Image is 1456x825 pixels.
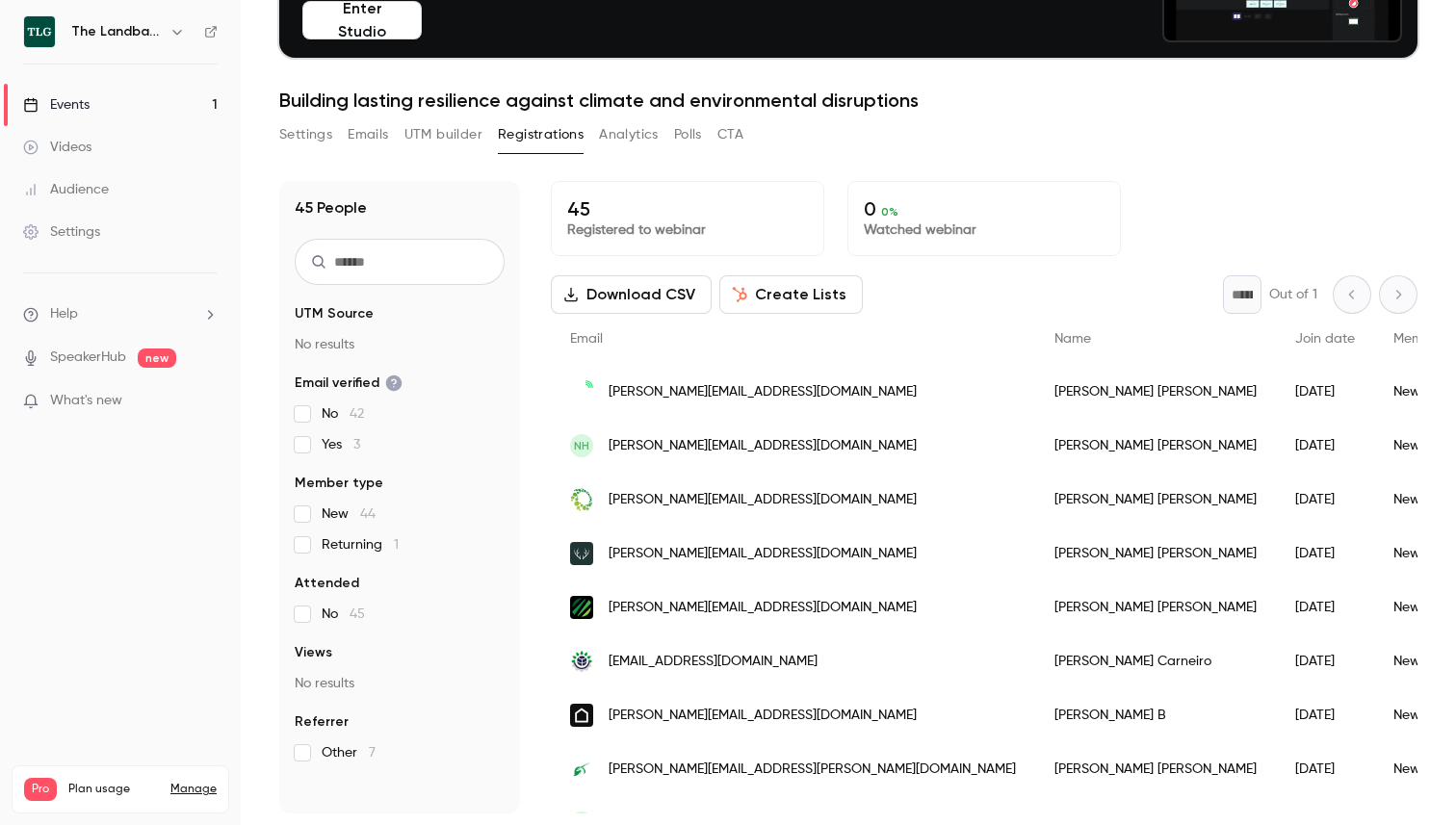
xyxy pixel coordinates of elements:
[609,760,1016,780] span: [PERSON_NAME][EMAIL_ADDRESS][PERSON_NAME][DOMAIN_NAME]
[295,335,505,354] p: No results
[570,758,593,781] img: fauna-flora.org
[1276,527,1374,580] div: [DATE]
[295,674,505,693] p: No results
[1035,742,1276,796] div: [PERSON_NAME] [PERSON_NAME]
[295,643,332,662] span: Views
[1035,365,1276,419] div: [PERSON_NAME] [PERSON_NAME]
[68,782,159,797] span: Plan usage
[609,382,917,402] span: [PERSON_NAME][EMAIL_ADDRESS][DOMAIN_NAME]
[1295,332,1355,346] span: Join date
[1035,634,1276,688] div: [PERSON_NAME] Carneiro
[570,596,593,619] img: nativas.ar
[1035,527,1276,580] div: [PERSON_NAME] [PERSON_NAME]
[1269,285,1317,304] p: Out of 1
[1054,332,1091,346] span: Name
[138,348,176,368] span: new
[570,704,593,727] img: vcallc.net
[609,490,917,510] span: [PERSON_NAME][EMAIL_ADDRESS][DOMAIN_NAME]
[609,544,917,564] span: [PERSON_NAME][EMAIL_ADDRESS][DOMAIN_NAME]
[609,436,917,456] span: [PERSON_NAME][EMAIL_ADDRESS][DOMAIN_NAME]
[350,407,364,421] span: 42
[23,304,218,324] li: help-dropdown-opener
[50,304,78,324] span: Help
[1276,473,1374,527] div: [DATE]
[295,474,383,493] span: Member type
[570,380,593,403] img: greenboxglobal.org
[570,542,593,565] img: merit-estates.co.uk
[609,598,917,618] span: [PERSON_NAME][EMAIL_ADDRESS][DOMAIN_NAME]
[295,304,374,323] span: UTM Source
[279,119,332,150] button: Settings
[498,119,584,150] button: Registrations
[279,89,1417,112] h1: Building lasting resilience against climate and environmental disruptions
[570,332,603,346] span: Email
[360,507,376,521] span: 44
[71,22,162,41] h6: The Landbanking Group
[295,304,505,762] section: facet-groups
[1276,688,1374,742] div: [DATE]
[295,374,403,393] span: Email verified
[1035,688,1276,742] div: [PERSON_NAME] B
[404,119,482,150] button: UTM builder
[567,197,808,220] p: 45
[1035,580,1276,634] div: [PERSON_NAME] [PERSON_NAME]
[551,275,712,314] button: Download CSV
[881,205,898,219] span: 0 %
[295,712,349,732] span: Referrer
[570,650,593,673] img: wbcsd.org
[295,196,367,219] h1: 45 People
[170,782,217,797] a: Manage
[353,438,360,451] span: 3
[322,535,399,554] span: Returning
[322,504,376,524] span: New
[1035,473,1276,527] div: [PERSON_NAME] [PERSON_NAME]
[394,538,399,552] span: 1
[23,180,109,199] div: Audience
[24,778,57,801] span: Pro
[1276,365,1374,419] div: [DATE]
[24,16,55,47] img: The Landbanking Group
[574,437,589,454] span: NH
[322,404,364,424] span: No
[23,222,100,242] div: Settings
[864,197,1105,220] p: 0
[302,1,422,39] button: Enter Studio
[50,348,126,368] a: SpeakerHub
[1276,634,1374,688] div: [DATE]
[322,435,360,454] span: Yes
[322,605,365,624] span: No
[1276,580,1374,634] div: [DATE]
[23,138,91,157] div: Videos
[599,119,659,150] button: Analytics
[369,746,376,760] span: 7
[348,119,388,150] button: Emails
[609,706,917,726] span: [PERSON_NAME][EMAIL_ADDRESS][DOMAIN_NAME]
[719,275,863,314] button: Create Lists
[350,607,365,621] span: 45
[322,743,376,762] span: Other
[50,391,122,411] span: What's new
[674,119,702,150] button: Polls
[1035,419,1276,473] div: [PERSON_NAME] [PERSON_NAME]
[23,95,90,115] div: Events
[1276,419,1374,473] div: [DATE]
[609,652,818,672] span: [EMAIL_ADDRESS][DOMAIN_NAME]
[295,574,359,593] span: Attended
[567,220,808,240] p: Registered to webinar
[570,488,593,511] img: realvalue.group
[1276,742,1374,796] div: [DATE]
[864,220,1105,240] p: Watched webinar
[717,119,743,150] button: CTA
